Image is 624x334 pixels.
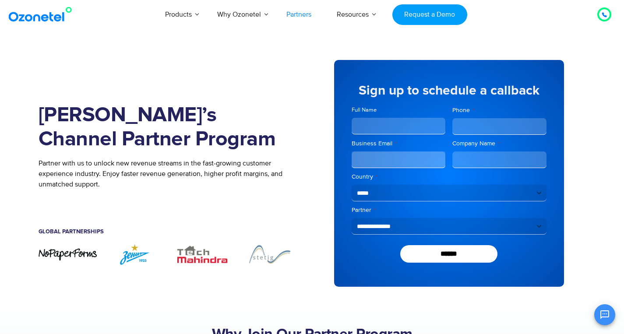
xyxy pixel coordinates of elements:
h5: Global Partnerships [39,229,299,235]
label: Business Email [352,139,446,148]
a: Request a Demo [392,4,467,25]
div: 3 / 7 [173,243,232,265]
div: Image Carousel [39,243,299,265]
h5: Sign up to schedule a callback [352,84,546,97]
label: Partner [352,206,546,214]
div: 2 / 7 [106,243,164,265]
p: Partner with us to unlock new revenue streams in the fast-growing customer experience industry. E... [39,158,299,190]
label: Company Name [452,139,546,148]
div: 1 / 7 [39,248,97,261]
button: Open chat [594,304,615,325]
img: ZENIT [106,243,164,265]
h1: [PERSON_NAME]’s Channel Partner Program [39,103,299,151]
label: Phone [452,106,546,115]
img: Stetig [240,243,299,265]
img: nopaperforms [39,248,97,261]
label: Country [352,172,546,181]
div: 4 / 7 [240,243,299,265]
label: Full Name [352,106,446,114]
img: TechMahindra [173,243,232,265]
